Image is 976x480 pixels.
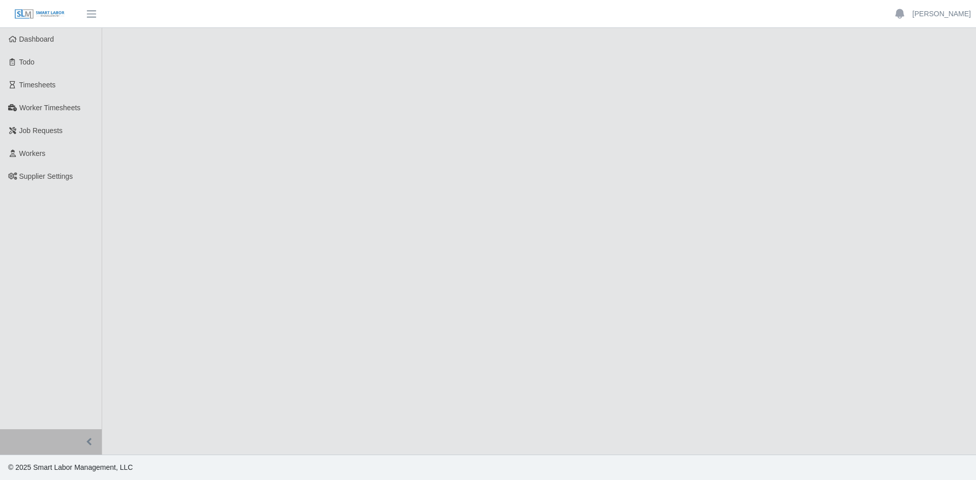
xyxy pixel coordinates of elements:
[19,126,63,135] span: Job Requests
[19,104,80,112] span: Worker Timesheets
[912,9,971,19] a: [PERSON_NAME]
[19,81,56,89] span: Timesheets
[19,149,46,157] span: Workers
[19,35,54,43] span: Dashboard
[14,9,65,20] img: SLM Logo
[8,463,133,471] span: © 2025 Smart Labor Management, LLC
[19,172,73,180] span: Supplier Settings
[19,58,35,66] span: Todo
